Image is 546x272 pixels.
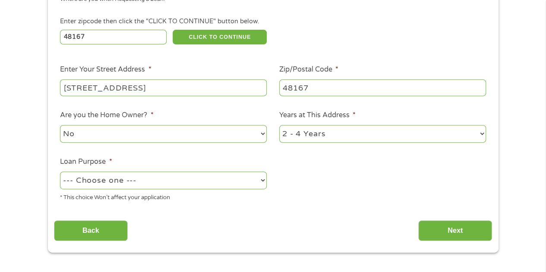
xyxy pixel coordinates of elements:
label: Years at This Address [279,111,356,120]
input: Enter Zipcode (e.g 01510) [60,30,167,44]
input: Back [54,220,128,241]
div: Enter zipcode then click the "CLICK TO CONTINUE" button below. [60,17,486,26]
label: Are you the Home Owner? [60,111,153,120]
label: Enter Your Street Address [60,65,151,74]
div: * This choice Won’t affect your application [60,191,267,202]
input: 1 Main Street [60,79,267,96]
input: Next [418,220,492,241]
label: Zip/Postal Code [279,65,338,74]
label: Loan Purpose [60,157,112,166]
button: CLICK TO CONTINUE [173,30,267,44]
